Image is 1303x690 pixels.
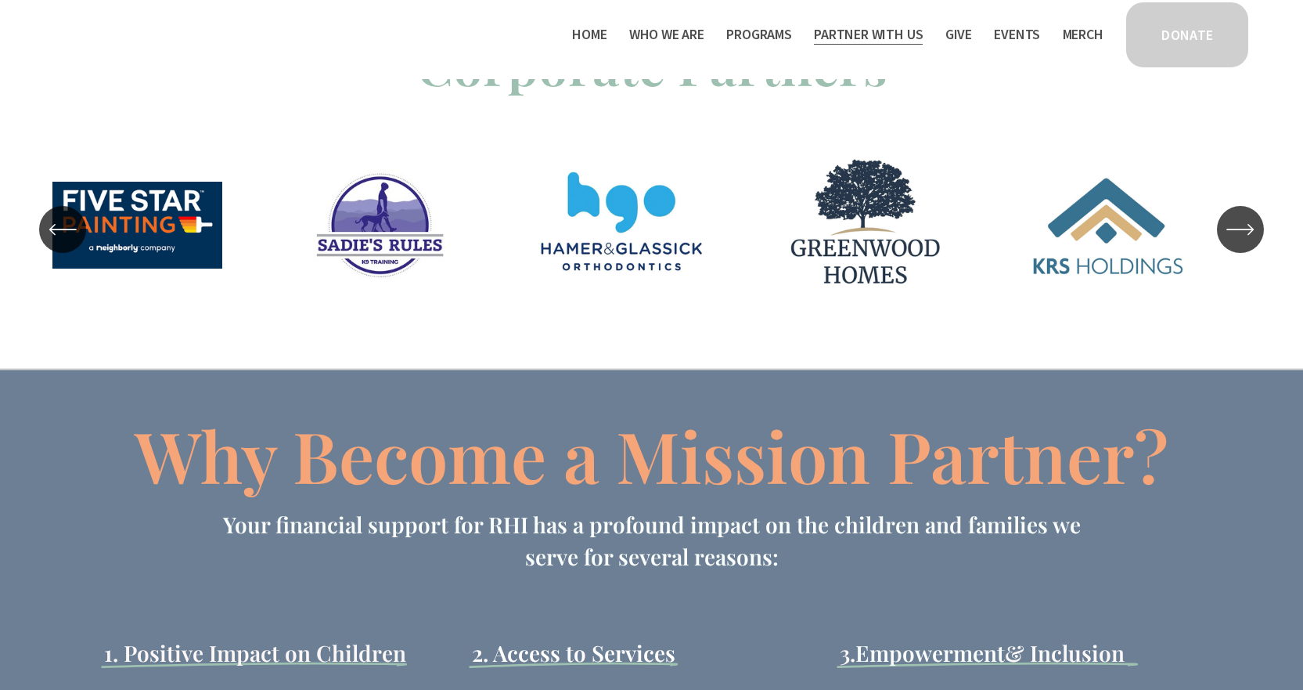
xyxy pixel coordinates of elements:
button: Previous [39,206,86,253]
a: folder dropdown [814,22,923,47]
a: Give [945,22,972,47]
span: Empowerment [855,638,1005,667]
span: & Inclusion [1005,638,1125,667]
span: 1. Positive Impact on Children [104,638,406,667]
a: Home [572,22,607,47]
span: Why Become a Mission Partner? [135,408,1168,502]
a: folder dropdown [726,22,792,47]
span: 3. [840,638,855,667]
span: Programs [726,23,792,46]
a: Events [994,22,1040,47]
span: 2. Access to Services [472,638,675,667]
button: Next [1217,206,1264,253]
span: Your financial support for RHI has a profound impact on the children and families we serve for se... [223,510,1086,571]
a: Merch [1063,22,1103,47]
span: Who We Are [629,23,704,46]
span: Partner With Us [814,23,923,46]
a: folder dropdown [629,22,704,47]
